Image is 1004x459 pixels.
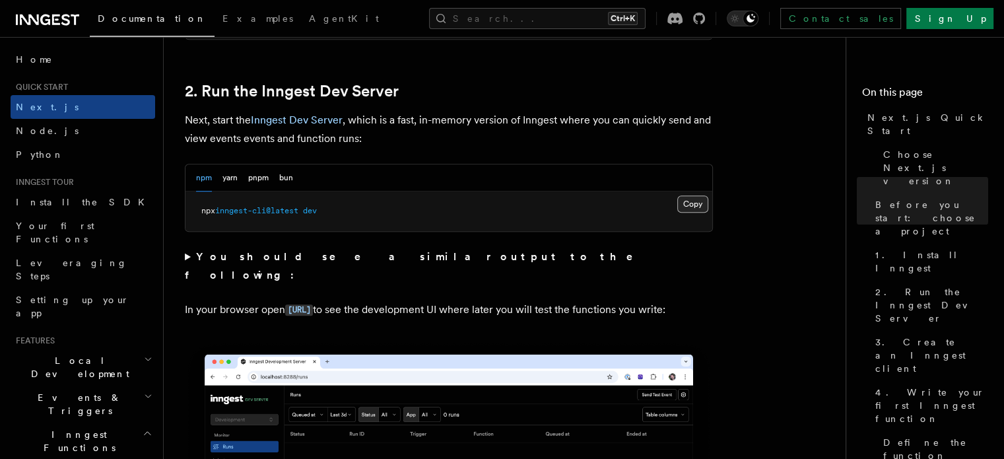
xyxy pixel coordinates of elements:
a: AgentKit [301,4,387,36]
span: Python [16,149,64,160]
span: Choose Next.js version [883,148,988,188]
button: npm [196,164,212,192]
span: Leveraging Steps [16,258,127,281]
strong: You should see a similar output to the following: [185,250,652,281]
span: npx [201,206,215,215]
a: 2. Run the Inngest Dev Server [870,280,988,330]
span: 1. Install Inngest [875,248,988,275]
code: [URL] [285,304,313,316]
span: 4. Write your first Inngest function [875,386,988,425]
p: Next, start the , which is a fast, in-memory version of Inngest where you can quickly send and vi... [185,111,713,148]
a: 2. Run the Inngest Dev Server [185,82,399,100]
kbd: Ctrl+K [608,12,638,25]
a: Next.js Quick Start [862,106,988,143]
span: Next.js [16,102,79,112]
span: dev [303,206,317,215]
a: Inngest Dev Server [251,114,343,126]
p: In your browser open to see the development UI where later you will test the functions you write: [185,300,713,320]
span: Setting up your app [16,295,129,318]
span: Examples [222,13,293,24]
span: inngest-cli@latest [215,206,298,215]
span: Inngest Functions [11,428,143,454]
a: Home [11,48,155,71]
a: Python [11,143,155,166]
a: Setting up your app [11,288,155,325]
span: Quick start [11,82,68,92]
a: 4. Write your first Inngest function [870,380,988,431]
span: Home [16,53,53,66]
a: Before you start: choose a project [870,193,988,243]
span: Events & Triggers [11,391,144,417]
span: 2. Run the Inngest Dev Server [875,285,988,325]
button: yarn [222,164,238,192]
button: Toggle dark mode [727,11,758,26]
span: Install the SDK [16,197,152,207]
button: Events & Triggers [11,386,155,423]
a: Choose Next.js version [878,143,988,193]
button: Local Development [11,349,155,386]
span: Features [11,335,55,346]
a: Examples [215,4,301,36]
span: Inngest tour [11,177,74,188]
button: pnpm [248,164,269,192]
span: Documentation [98,13,207,24]
a: Next.js [11,95,155,119]
span: Next.js Quick Start [867,111,988,137]
button: Search...Ctrl+K [429,8,646,29]
a: Contact sales [780,8,901,29]
span: Your first Functions [16,221,94,244]
a: Leveraging Steps [11,251,155,288]
h4: On this page [862,85,988,106]
span: Before you start: choose a project [875,198,988,238]
a: 3. Create an Inngest client [870,330,988,380]
summary: You should see a similar output to the following: [185,248,713,285]
a: [URL] [285,303,313,316]
a: 1. Install Inngest [870,243,988,280]
span: AgentKit [309,13,379,24]
button: bun [279,164,293,192]
span: Node.js [16,125,79,136]
span: 3. Create an Inngest client [875,335,988,375]
a: Node.js [11,119,155,143]
a: Documentation [90,4,215,37]
a: Sign Up [906,8,993,29]
button: Copy [677,195,708,213]
span: Local Development [11,354,144,380]
a: Install the SDK [11,190,155,214]
a: Your first Functions [11,214,155,251]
